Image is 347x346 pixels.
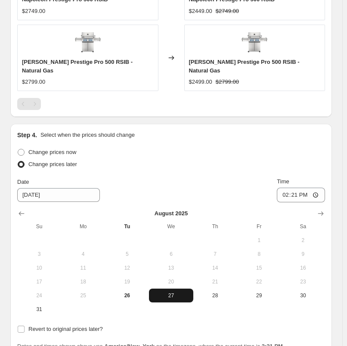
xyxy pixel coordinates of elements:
button: Thursday August 28 2025 [193,289,237,302]
th: Wednesday [149,220,193,233]
button: Thursday August 21 2025 [193,275,237,289]
button: Tuesday August 12 2025 [105,261,149,275]
span: Change prices now [28,149,76,155]
span: 3 [21,251,58,258]
input: 8/26/2025 [17,188,100,202]
th: Thursday [193,220,237,233]
button: Wednesday August 27 2025 [149,289,193,302]
button: Monday August 18 2025 [61,275,105,289]
button: Saturday August 9 2025 [281,247,325,261]
span: 2 [285,237,322,244]
button: Monday August 25 2025 [61,289,105,302]
span: 30 [285,292,322,299]
span: 22 [241,278,278,285]
strike: $2799.00 [216,78,239,86]
span: [PERSON_NAME] Prestige Pro 500 RSIB - Natural Gas [22,59,133,74]
span: 6 [152,251,189,258]
button: Saturday August 16 2025 [281,261,325,275]
strike: $2749.00 [216,7,239,16]
th: Saturday [281,220,325,233]
button: Thursday August 14 2025 [193,261,237,275]
button: Saturday August 2 2025 [281,233,325,247]
button: Friday August 8 2025 [237,247,281,261]
button: Sunday August 10 2025 [17,261,61,275]
div: $2749.00 [22,7,45,16]
button: Show previous month, July 2025 [15,208,28,220]
span: 16 [285,264,322,271]
span: We [152,223,189,230]
th: Friday [237,220,281,233]
span: Date [17,179,29,185]
button: Friday August 29 2025 [237,289,281,302]
span: Th [197,223,234,230]
button: Wednesday August 20 2025 [149,275,193,289]
span: 4 [65,251,102,258]
button: Saturday August 23 2025 [281,275,325,289]
span: 1 [241,237,278,244]
input: 12:00 [277,188,325,202]
th: Tuesday [105,220,149,233]
button: Wednesday August 13 2025 [149,261,193,275]
th: Sunday [17,220,61,233]
button: Monday August 4 2025 [61,247,105,261]
span: 18 [65,278,102,285]
span: 10 [21,264,58,271]
button: Thursday August 7 2025 [193,247,237,261]
span: 15 [241,264,278,271]
span: 24 [21,292,58,299]
span: 27 [152,292,189,299]
button: Saturday August 30 2025 [281,289,325,302]
span: 19 [108,278,146,285]
button: Tuesday August 19 2025 [105,275,149,289]
button: Friday August 15 2025 [237,261,281,275]
span: 25 [65,292,102,299]
button: Monday August 11 2025 [61,261,105,275]
div: $2449.00 [189,7,212,16]
button: Sunday August 17 2025 [17,275,61,289]
span: Su [21,223,58,230]
button: Friday August 1 2025 [237,233,281,247]
span: 11 [65,264,102,271]
th: Monday [61,220,105,233]
span: 7 [197,251,234,258]
span: Sa [285,223,322,230]
div: $2799.00 [22,78,45,86]
span: 9 [285,251,322,258]
img: rsib-ng_80x.jpg [242,29,267,55]
span: Mo [65,223,102,230]
span: 21 [197,278,234,285]
button: Sunday August 31 2025 [17,302,61,316]
nav: Pagination [17,98,41,110]
span: Time [277,178,289,185]
button: Tuesday August 5 2025 [105,247,149,261]
button: Friday August 22 2025 [237,275,281,289]
button: Sunday August 3 2025 [17,247,61,261]
span: 26 [108,292,146,299]
p: Select when the prices should change [40,131,135,139]
span: 13 [152,264,189,271]
span: Change prices later [28,161,77,167]
h2: Step 4. [17,131,37,139]
span: 8 [241,251,278,258]
button: Wednesday August 6 2025 [149,247,193,261]
span: 23 [285,278,322,285]
span: 29 [241,292,278,299]
span: 12 [108,264,146,271]
span: 31 [21,306,58,313]
span: 20 [152,278,189,285]
span: 5 [108,251,146,258]
button: Show next month, September 2025 [315,208,327,220]
span: 14 [197,264,234,271]
span: Fr [241,223,278,230]
button: Sunday August 24 2025 [17,289,61,302]
span: Revert to original prices later? [28,326,103,332]
span: [PERSON_NAME] Prestige Pro 500 RSIB - Natural Gas [189,59,300,74]
span: Tu [108,223,146,230]
img: rsib-ng_80x.jpg [75,29,101,55]
span: 28 [197,292,234,299]
span: 17 [21,278,58,285]
button: Today Tuesday August 26 2025 [105,289,149,302]
div: $2499.00 [189,78,212,86]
